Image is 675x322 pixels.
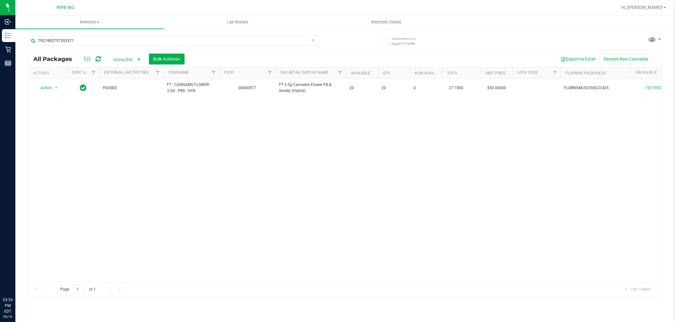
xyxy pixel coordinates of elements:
inline-svg: Inventory [5,32,11,39]
a: Qty [383,71,390,75]
span: FT - CANNABIS FLOWER - 3.5G - PBS - HYB [167,82,215,94]
span: Inventory [15,19,164,25]
span: FLSRWGM-20250623-425 [564,85,627,91]
span: Inventory Counts [363,19,410,25]
a: Unit Price [485,71,506,75]
span: 20 [382,85,406,91]
button: Receive Non-Cannabis [599,54,652,64]
inline-svg: Reports [5,60,11,66]
iframe: Resource center [6,271,26,290]
a: Filter [88,67,99,78]
inline-svg: Retail [5,46,11,53]
span: In Sync [80,83,86,92]
span: 1 - 1 of 1 items [620,284,655,294]
a: Sync Status [72,70,97,75]
span: FT 3.5g Cannabis Flower PB & Smelly (Hybrid) [279,82,342,94]
iframe: Resource center unread badge [19,270,27,277]
a: 00000977 [238,86,256,90]
a: Filter [152,67,163,78]
span: Clear [311,36,315,44]
span: PASSED [103,85,159,91]
span: WPB WC [56,5,75,10]
a: External Lab Test Result [104,70,154,75]
a: Sku Retail Display Name [280,70,328,75]
span: select [53,83,61,92]
span: Include items not tagged for facility [391,36,424,46]
span: 27.1000 [446,83,466,93]
span: All Packages [33,55,78,63]
span: Page of 1 [55,284,101,294]
span: Action [35,83,52,92]
a: Item Name [168,70,189,75]
a: Non-Available [415,71,443,75]
span: 20 [350,85,374,91]
a: THC% [447,71,457,75]
a: Package ID [636,70,658,75]
button: Export to Excel [556,54,599,64]
a: PO ID [224,70,234,75]
input: Search Package ID, Item Name, SKU, Lot or Part Number... [28,36,318,46]
a: Flourish Package ID [565,71,606,75]
span: Bulk Actions [153,56,180,62]
a: Filter [265,67,275,78]
span: Lab Results [218,19,257,25]
span: Hi, [PERSON_NAME]! [621,5,663,10]
a: Filter [335,67,346,78]
a: Inventory [15,15,164,29]
p: 09/19 [3,314,12,319]
div: Actions [33,71,64,75]
a: Filter [550,67,560,78]
inline-svg: Inbound [5,19,11,25]
span: $50.00000 [484,83,509,93]
span: 0 [414,85,438,91]
p: 03:33 PM EDT [3,297,12,314]
button: Bulk Actions [149,54,185,64]
a: Inventory Counts [312,15,461,29]
a: Available [351,71,370,75]
a: Lock Code [517,70,538,75]
a: Lab Results [164,15,312,29]
a: Filter [209,67,219,78]
input: 1 [73,284,85,294]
